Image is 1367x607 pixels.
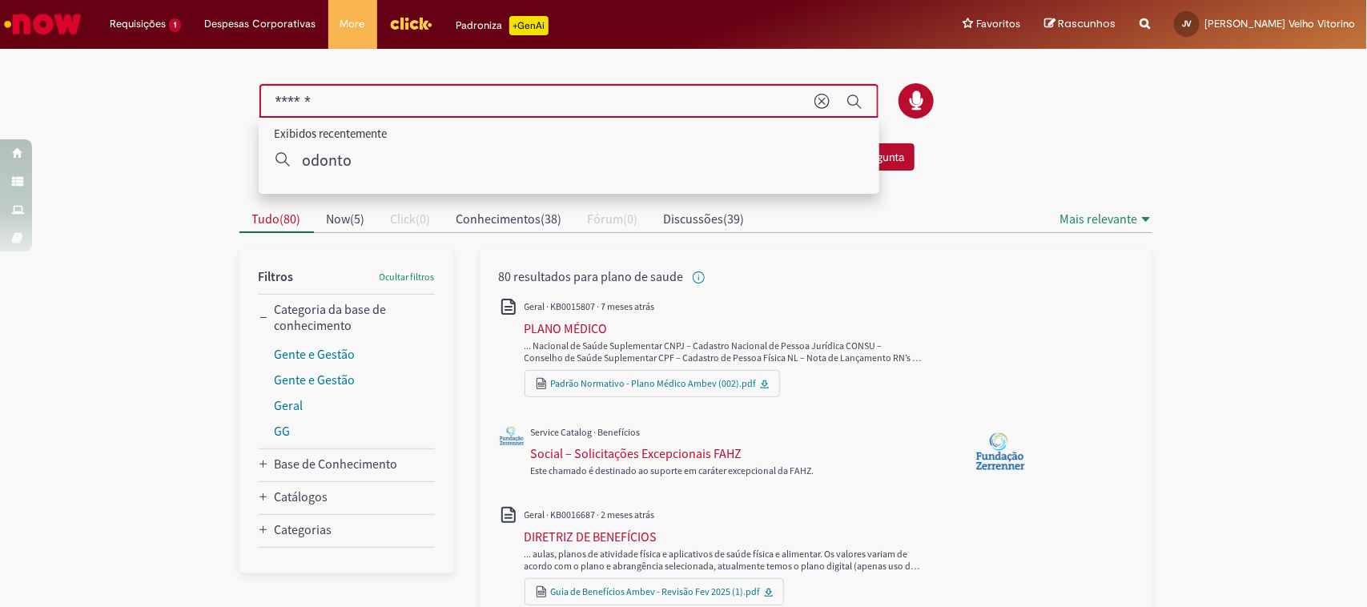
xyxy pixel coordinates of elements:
[389,11,432,35] img: click_logo_yellow_360x200.png
[976,16,1020,32] span: Favoritos
[1058,16,1116,31] span: Rascunhos
[2,8,84,40] img: ServiceNow
[169,18,181,32] span: 1
[1204,17,1355,30] span: [PERSON_NAME] Velho Vitorino
[340,16,365,32] span: More
[1182,18,1192,29] span: JV
[509,16,549,35] p: +GenAi
[456,16,549,35] div: Padroniza
[110,16,166,32] span: Requisições
[1044,17,1116,32] a: Rascunhos
[205,16,316,32] span: Despesas Corporativas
